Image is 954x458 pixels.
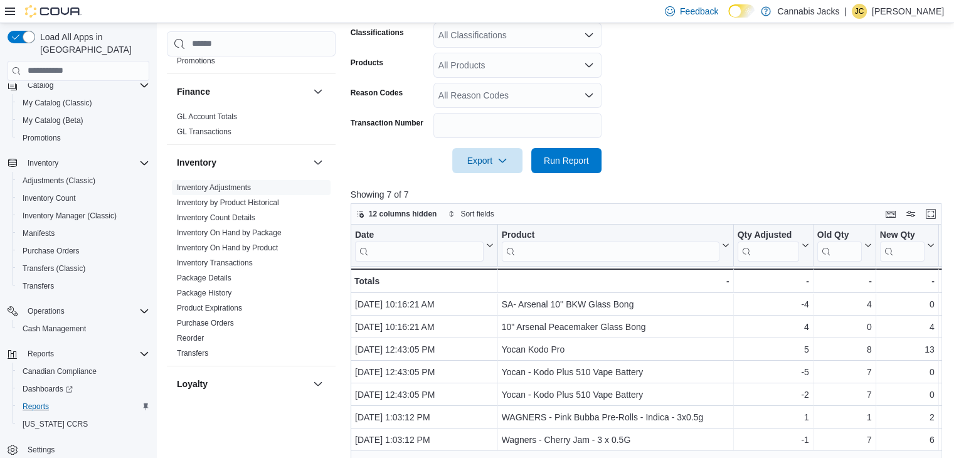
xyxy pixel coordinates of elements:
[18,226,149,241] span: Manifests
[817,319,872,334] div: 0
[501,387,729,402] div: Yocan - Kodo Plus 510 Vape Battery
[584,90,594,100] button: Open list of options
[177,289,231,297] a: Package History
[13,225,154,242] button: Manifests
[501,432,729,447] div: Wagners - Cherry Jam - 3 x 0.5G
[737,229,798,261] div: Qty Adjusted
[501,365,729,380] div: Yocan - Kodo Plus 510 Vape Battery
[501,319,729,334] div: 10" Arsenal Peacemaker Glass Bong
[23,304,149,319] span: Operations
[852,4,867,19] div: Jackie Crawford
[18,399,54,414] a: Reports
[351,118,423,128] label: Transaction Number
[23,193,76,203] span: Inventory Count
[177,228,282,237] a: Inventory On Hand by Package
[737,229,798,241] div: Qty Adjusted
[18,321,91,336] a: Cash Management
[28,349,54,359] span: Reports
[501,274,729,289] div: -
[817,229,862,261] div: Old Qty
[177,243,278,252] a: Inventory On Hand by Product
[177,85,210,98] h3: Finance
[13,94,154,112] button: My Catalog (Classic)
[18,381,149,397] span: Dashboards
[18,191,81,206] a: Inventory Count
[880,432,935,447] div: 6
[817,229,872,261] button: Old Qty
[177,274,231,282] a: Package Details
[355,410,494,425] div: [DATE] 1:03:12 PM
[13,363,154,380] button: Canadian Compliance
[18,364,149,379] span: Canadian Compliance
[880,387,935,402] div: 0
[177,303,242,313] span: Product Expirations
[880,297,935,312] div: 0
[817,342,872,357] div: 8
[177,183,251,192] a: Inventory Adjustments
[817,432,872,447] div: 7
[310,376,326,391] button: Loyalty
[355,319,494,334] div: [DATE] 10:16:21 AM
[177,213,255,222] a: Inventory Count Details
[18,208,122,223] a: Inventory Manager (Classic)
[817,229,862,241] div: Old Qty
[18,173,149,188] span: Adjustments (Classic)
[177,304,242,312] a: Product Expirations
[13,398,154,415] button: Reports
[18,95,149,110] span: My Catalog (Classic)
[18,243,149,258] span: Purchase Orders
[880,342,935,357] div: 13
[369,209,437,219] span: 12 columns hidden
[544,154,589,167] span: Run Report
[177,198,279,208] span: Inventory by Product Historical
[355,229,484,261] div: Date
[18,261,149,276] span: Transfers (Classic)
[355,342,494,357] div: [DATE] 12:43:05 PM
[680,5,718,18] span: Feedback
[3,77,154,94] button: Catalog
[351,206,442,221] button: 12 columns hidden
[167,180,336,366] div: Inventory
[13,189,154,207] button: Inventory Count
[23,115,83,125] span: My Catalog (Beta)
[177,258,253,267] a: Inventory Transactions
[13,380,154,398] a: Dashboards
[18,417,149,432] span: Washington CCRS
[177,198,279,207] a: Inventory by Product Historical
[177,156,308,169] button: Inventory
[737,319,808,334] div: 4
[351,58,383,68] label: Products
[817,297,872,312] div: 4
[23,281,54,291] span: Transfers
[177,348,208,358] span: Transfers
[883,206,898,221] button: Keyboard shortcuts
[23,442,149,457] span: Settings
[737,432,808,447] div: -1
[18,399,149,414] span: Reports
[18,364,102,379] a: Canadian Compliance
[23,156,63,171] button: Inventory
[817,274,872,289] div: -
[23,442,60,457] a: Settings
[855,4,864,19] span: JC
[310,84,326,99] button: Finance
[177,56,215,65] a: Promotions
[177,228,282,238] span: Inventory On Hand by Package
[35,31,149,56] span: Load All Apps in [GEOGRAPHIC_DATA]
[817,365,872,380] div: 7
[177,333,204,343] span: Reorder
[177,127,231,137] span: GL Transactions
[18,113,149,128] span: My Catalog (Beta)
[13,207,154,225] button: Inventory Manager (Classic)
[817,410,872,425] div: 1
[18,321,149,336] span: Cash Management
[737,229,808,261] button: Qty Adjusted
[351,88,403,98] label: Reason Codes
[354,274,494,289] div: Totals
[355,432,494,447] div: [DATE] 1:03:12 PM
[23,346,149,361] span: Reports
[23,366,97,376] span: Canadian Compliance
[18,208,149,223] span: Inventory Manager (Classic)
[167,109,336,144] div: Finance
[584,60,594,70] button: Open list of options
